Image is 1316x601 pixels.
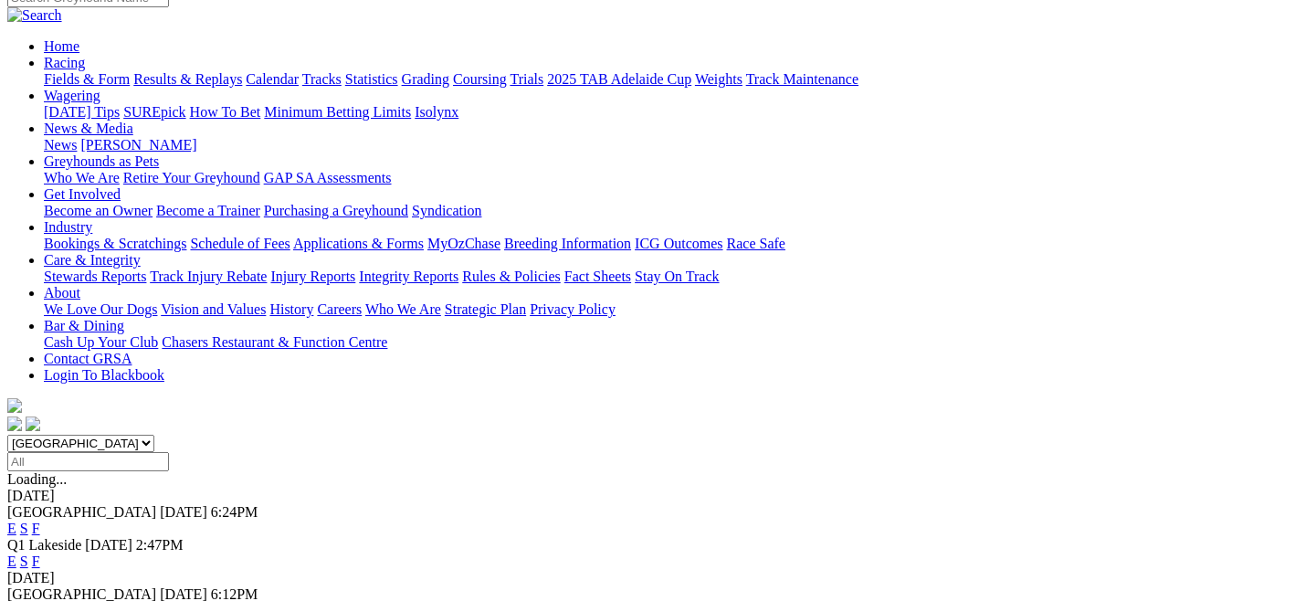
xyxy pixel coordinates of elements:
[44,88,100,103] a: Wagering
[7,416,22,431] img: facebook.svg
[504,236,631,251] a: Breeding Information
[270,269,355,284] a: Injury Reports
[44,170,120,185] a: Who We Are
[32,554,40,569] a: F
[345,71,398,87] a: Statistics
[44,269,146,284] a: Stewards Reports
[269,301,313,317] a: History
[85,537,132,553] span: [DATE]
[44,301,1309,318] div: About
[462,269,561,284] a: Rules & Policies
[44,334,158,350] a: Cash Up Your Club
[44,236,1309,252] div: Industry
[359,269,458,284] a: Integrity Reports
[44,121,133,136] a: News & Media
[44,318,124,333] a: Bar & Dining
[123,170,260,185] a: Retire Your Greyhound
[7,521,16,536] a: E
[402,71,449,87] a: Grading
[211,504,258,520] span: 6:24PM
[317,301,362,317] a: Careers
[264,203,408,218] a: Purchasing a Greyhound
[44,334,1309,351] div: Bar & Dining
[427,236,500,251] a: MyOzChase
[162,334,387,350] a: Chasers Restaurant & Function Centre
[264,170,392,185] a: GAP SA Assessments
[530,301,616,317] a: Privacy Policy
[44,55,85,70] a: Racing
[32,521,40,536] a: F
[7,471,67,487] span: Loading...
[44,236,186,251] a: Bookings & Scratchings
[44,137,1309,153] div: News & Media
[635,236,722,251] a: ICG Outcomes
[44,203,1309,219] div: Get Involved
[302,71,342,87] a: Tracks
[726,236,784,251] a: Race Safe
[44,104,120,120] a: [DATE] Tips
[7,452,169,471] input: Select date
[44,186,121,202] a: Get Involved
[133,71,242,87] a: Results & Replays
[44,71,130,87] a: Fields & Form
[20,554,28,569] a: S
[445,301,526,317] a: Strategic Plan
[547,71,691,87] a: 2025 TAB Adelaide Cup
[510,71,543,87] a: Trials
[136,537,184,553] span: 2:47PM
[7,504,156,520] span: [GEOGRAPHIC_DATA]
[7,488,1309,504] div: [DATE]
[44,104,1309,121] div: Wagering
[44,203,153,218] a: Become an Owner
[190,236,290,251] a: Schedule of Fees
[44,367,164,383] a: Login To Blackbook
[246,71,299,87] a: Calendar
[412,203,481,218] a: Syndication
[44,301,157,317] a: We Love Our Dogs
[160,504,207,520] span: [DATE]
[80,137,196,153] a: [PERSON_NAME]
[26,416,40,431] img: twitter.svg
[7,7,62,24] img: Search
[150,269,267,284] a: Track Injury Rebate
[190,104,261,120] a: How To Bet
[7,398,22,413] img: logo-grsa-white.png
[365,301,441,317] a: Who We Are
[44,351,132,366] a: Contact GRSA
[453,71,507,87] a: Coursing
[44,285,80,300] a: About
[635,269,719,284] a: Stay On Track
[44,269,1309,285] div: Care & Integrity
[44,252,141,268] a: Care & Integrity
[7,537,81,553] span: Q1 Lakeside
[746,71,858,87] a: Track Maintenance
[415,104,458,120] a: Isolynx
[44,170,1309,186] div: Greyhounds as Pets
[695,71,742,87] a: Weights
[293,236,424,251] a: Applications & Forms
[161,301,266,317] a: Vision and Values
[264,104,411,120] a: Minimum Betting Limits
[7,554,16,569] a: E
[156,203,260,218] a: Become a Trainer
[44,137,77,153] a: News
[7,570,1309,586] div: [DATE]
[44,153,159,169] a: Greyhounds as Pets
[564,269,631,284] a: Fact Sheets
[44,38,79,54] a: Home
[20,521,28,536] a: S
[44,219,92,235] a: Industry
[44,71,1309,88] div: Racing
[123,104,185,120] a: SUREpick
